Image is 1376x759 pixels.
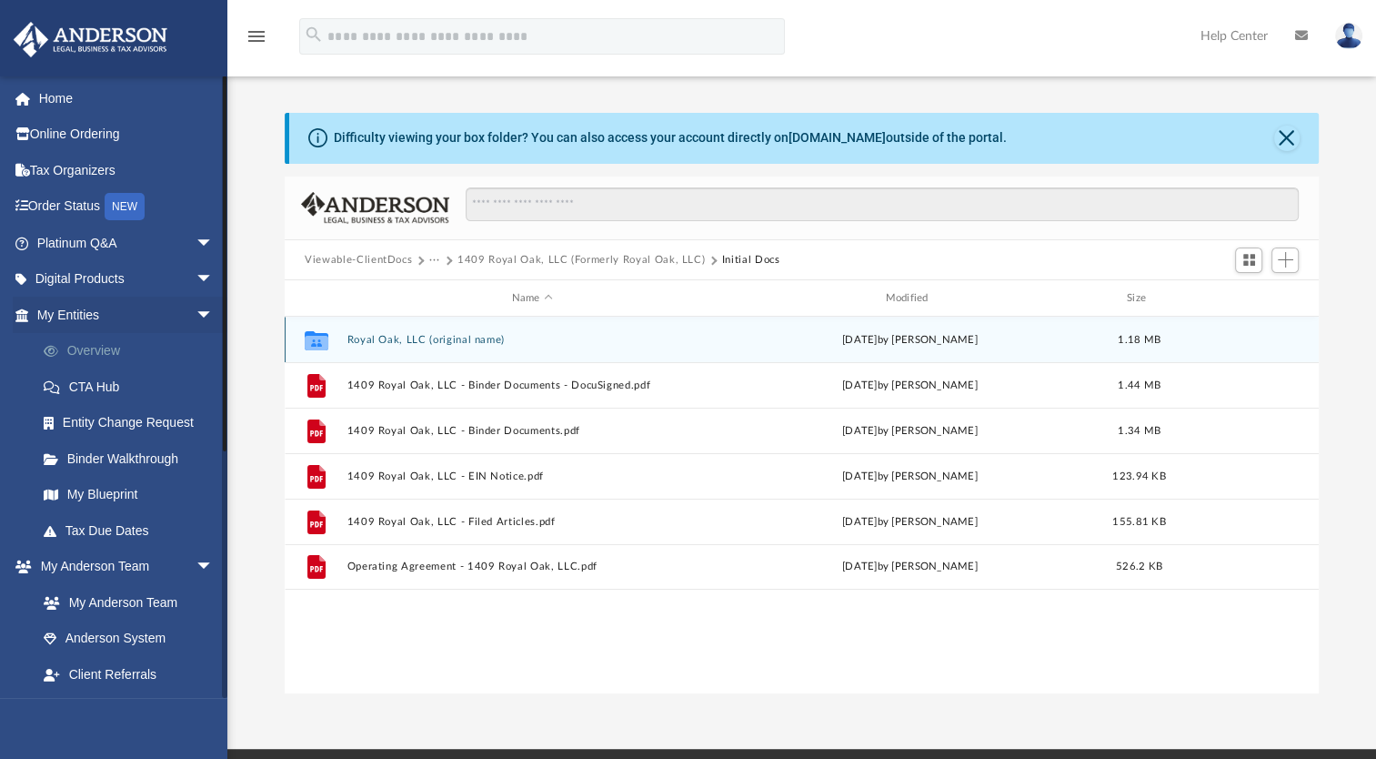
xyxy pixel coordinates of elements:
div: [DATE] by [PERSON_NAME] [725,469,1095,485]
div: id [1183,290,1311,307]
span: arrow_drop_down [196,693,232,730]
img: User Pic [1335,23,1362,49]
span: arrow_drop_down [196,297,232,334]
div: [DATE] by [PERSON_NAME] [725,332,1095,349]
a: Tax Due Dates [25,512,241,549]
button: 1409 Royal Oak, LLC - EIN Notice.pdf [347,471,718,482]
span: arrow_drop_down [196,261,232,299]
a: My Anderson Team [25,584,223,621]
a: Tax Organizers [13,152,241,188]
button: Initial Docs [722,252,780,268]
button: 1409 Royal Oak, LLC - Binder Documents - DocuSigned.pdf [347,379,718,391]
button: 1409 Royal Oak, LLC - Binder Documents.pdf [347,425,718,437]
button: Add [1271,248,1299,273]
div: Name [347,290,717,307]
div: [DATE] by [PERSON_NAME] [725,514,1095,531]
input: Search files and folders [466,187,1299,222]
a: My Anderson Teamarrow_drop_down [13,549,232,585]
span: arrow_drop_down [196,549,232,586]
button: ··· [429,252,441,268]
span: 1.18 MB [1118,335,1160,345]
div: [DATE] by [PERSON_NAME] [725,423,1095,440]
div: grid [285,317,1319,693]
span: 1.34 MB [1118,426,1160,436]
a: Client Referrals [25,656,232,693]
div: Size [1103,290,1176,307]
a: My Blueprint [25,477,232,513]
a: My Documentsarrow_drop_down [13,693,232,729]
a: Platinum Q&Aarrow_drop_down [13,225,241,261]
a: Online Ordering [13,116,241,153]
i: menu [246,25,267,47]
a: Order StatusNEW [13,188,241,226]
a: Digital Productsarrow_drop_down [13,261,241,298]
a: Anderson System [25,621,232,657]
span: 155.81 KB [1112,517,1165,527]
span: arrow_drop_down [196,225,232,262]
a: Overview [25,333,241,369]
img: Anderson Advisors Platinum Portal [8,22,173,57]
a: menu [246,35,267,47]
div: [DATE] by [PERSON_NAME] [725,378,1095,394]
button: 1409 Royal Oak, LLC (Formerly Royal Oak, LLC) [457,252,705,268]
a: Home [13,80,241,116]
div: Modified [725,290,1095,307]
i: search [304,25,324,45]
button: 1409 Royal Oak, LLC - Filed Articles.pdf [347,516,718,528]
a: Entity Change Request [25,405,241,441]
span: 1.44 MB [1118,380,1160,390]
div: id [293,290,338,307]
a: CTA Hub [25,369,241,405]
button: Royal Oak, LLC (original name) [347,334,718,346]
a: [DOMAIN_NAME] [788,130,886,145]
div: Difficulty viewing your box folder? You can also access your account directly on outside of the p... [334,128,1007,147]
div: [DATE] by [PERSON_NAME] [725,559,1095,575]
div: NEW [105,193,145,220]
button: Switch to Grid View [1235,248,1262,273]
a: My Entitiesarrow_drop_down [13,297,241,333]
span: 123.94 KB [1112,471,1165,481]
button: Viewable-ClientDocs [305,252,412,268]
a: Binder Walkthrough [25,440,241,477]
button: Operating Agreement - 1409 Royal Oak, LLC.pdf [347,561,718,572]
span: 526.2 KB [1116,562,1162,572]
button: Close [1274,126,1300,151]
